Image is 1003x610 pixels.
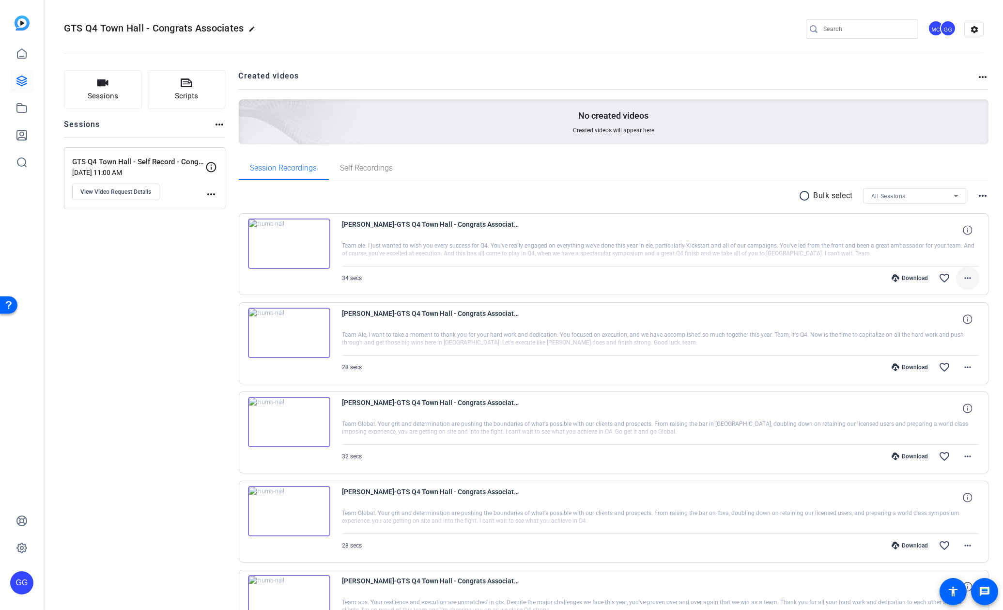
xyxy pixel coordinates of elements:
[72,156,205,168] p: GTS Q4 Town Hall - Self Record - Congrats Associat
[64,119,100,137] h2: Sessions
[248,219,330,269] img: thumb-nail
[947,586,959,597] mat-icon: accessibility
[977,71,988,83] mat-icon: more_horiz
[887,274,933,282] div: Download
[578,110,648,122] p: No created videos
[939,451,950,462] mat-icon: favorite_border
[939,540,950,551] mat-icon: favorite_border
[573,126,654,134] span: Created videos will appear here
[928,20,945,37] ngx-avatar: Michael Caso
[64,70,142,109] button: Sessions
[962,361,973,373] mat-icon: more_horiz
[962,540,973,551] mat-icon: more_horiz
[10,571,33,594] div: GG
[939,361,950,373] mat-icon: favorite_border
[342,364,362,371] span: 28 secs
[342,275,362,282] span: 34 secs
[342,219,522,242] span: [PERSON_NAME]-GTS Q4 Town Hall - Congrats Associates-GTS Q4 Town Hall - Self Record - Congrats As...
[887,363,933,371] div: Download
[342,542,362,549] span: 28 secs
[939,272,950,284] mat-icon: favorite_border
[340,164,393,172] span: Self Recordings
[823,23,910,35] input: Search
[239,70,977,89] h2: Created videos
[962,451,973,462] mat-icon: more_horiz
[962,272,973,284] mat-icon: more_horiz
[72,169,205,176] p: [DATE] 11:00 AM
[887,542,933,549] div: Download
[799,190,814,202] mat-icon: radio_button_unchecked
[175,91,198,102] span: Scripts
[979,586,990,597] mat-icon: message
[248,308,330,358] img: thumb-nail
[940,20,957,37] ngx-avatar: George Grant
[342,453,362,460] span: 32 secs
[148,70,226,109] button: Scripts
[64,22,244,34] span: GTS Q4 Town Hall - Congrats Associates
[342,575,522,598] span: [PERSON_NAME]-GTS Q4 Town Hall - Congrats Associates-GTS Q4 Town Hall - Self Record - Congrats As...
[342,308,522,331] span: [PERSON_NAME]-GTS Q4 Town Hall - Congrats Associates-GTS Q4 Town Hall - Self Record - Congrats As...
[248,397,330,447] img: thumb-nail
[80,188,151,196] span: View Video Request Details
[887,453,933,460] div: Download
[88,91,118,102] span: Sessions
[205,188,217,200] mat-icon: more_horiz
[814,190,853,202] p: Bulk select
[342,486,522,509] span: [PERSON_NAME]-GTS Q4 Town Hall - Congrats Associates-GTS Q4 Town Hall - Self Record - Congrats As...
[965,22,984,37] mat-icon: settings
[214,119,225,130] mat-icon: more_horiz
[130,3,361,214] img: Creted videos background
[871,193,906,200] span: All Sessions
[342,397,522,420] span: [PERSON_NAME]-GTS Q4 Town Hall - Congrats Associates-GTS Q4 Town Hall - Self Record - Congrats As...
[249,26,261,37] mat-icon: edit
[248,486,330,536] img: thumb-nail
[72,184,159,200] button: View Video Request Details
[250,164,317,172] span: Session Recordings
[928,20,944,36] div: MC
[15,16,30,31] img: blue-gradient.svg
[977,190,988,202] mat-icon: more_horiz
[940,20,956,36] div: GG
